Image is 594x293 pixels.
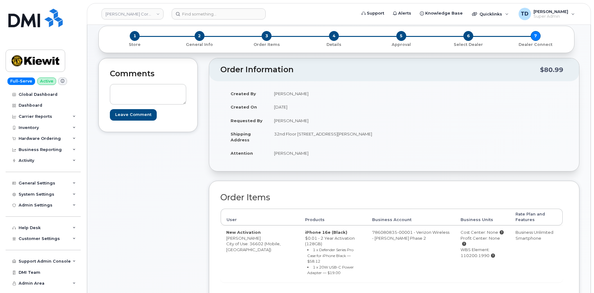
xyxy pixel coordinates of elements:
[220,193,563,202] h2: Order Items
[510,225,563,282] td: Business Unlimited Smartphone
[533,14,568,19] span: Super Admin
[370,42,432,47] p: Approval
[398,10,411,16] span: Alerts
[268,100,389,114] td: [DATE]
[303,42,365,47] p: Details
[106,42,164,47] p: Store
[435,41,502,47] a: 6 Select Dealer
[416,7,467,20] a: Knowledge Base
[299,209,366,226] th: Products
[305,230,347,235] strong: iPhone 16e (Black)
[540,64,563,76] div: $80.99
[307,265,354,275] small: 1 x 20W USB-C Power Adapter — $19.00
[220,65,540,74] h2: Order Information
[268,87,389,100] td: [PERSON_NAME]
[461,235,504,247] div: Profit Center: None
[455,209,510,226] th: Business Units
[461,229,504,235] div: Cost Center: None
[268,114,389,127] td: [PERSON_NAME]
[396,31,406,41] span: 5
[268,127,389,146] td: 32nd Floor [STREET_ADDRESS][PERSON_NAME]
[367,225,455,282] td: 786080835-00001 - Verizon Wireless - [PERSON_NAME] Phase 2
[262,31,272,41] span: 3
[479,11,502,16] span: Quicklinks
[389,7,416,20] a: Alerts
[510,209,563,226] th: Rate Plan and Features
[231,104,257,109] strong: Created On
[195,31,205,41] span: 2
[233,41,300,47] a: 3 Order Items
[169,42,231,47] p: General Info
[463,31,473,41] span: 6
[110,69,186,78] h2: Comments
[110,109,157,121] input: Leave Comment
[231,151,253,156] strong: Attention
[367,41,435,47] a: 5 Approval
[300,41,368,47] a: 4 Details
[226,230,261,235] strong: New Activation
[367,10,384,16] span: Support
[231,91,256,96] strong: Created By
[236,42,298,47] p: Order Items
[533,9,568,14] span: [PERSON_NAME]
[357,7,389,20] a: Support
[514,8,579,20] div: Tauriq Dixon
[367,209,455,226] th: Business Account
[221,209,299,226] th: User
[221,225,299,282] td: [PERSON_NAME] City of Use: 36602 (Mobile, [GEOGRAPHIC_DATA])
[268,146,389,160] td: [PERSON_NAME]
[567,266,589,288] iframe: Messenger Launcher
[425,10,463,16] span: Knowledge Base
[166,41,233,47] a: 2 General Info
[231,131,251,142] strong: Shipping Address
[521,10,529,18] span: TD
[130,31,140,41] span: 1
[101,8,164,20] a: Kiewit Corporation
[104,41,166,47] a: 1 Store
[299,225,366,282] td: $0.01 - 2 Year Activation (128GB)
[461,247,504,258] div: WBS Element: 110200.1990
[437,42,500,47] p: Select Dealer
[329,31,339,41] span: 4
[468,8,513,20] div: Quicklinks
[231,118,263,123] strong: Requested By
[172,8,266,20] input: Find something...
[307,247,353,264] small: 1 x Defender Series Pro Case for iPhone Black — $58.12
